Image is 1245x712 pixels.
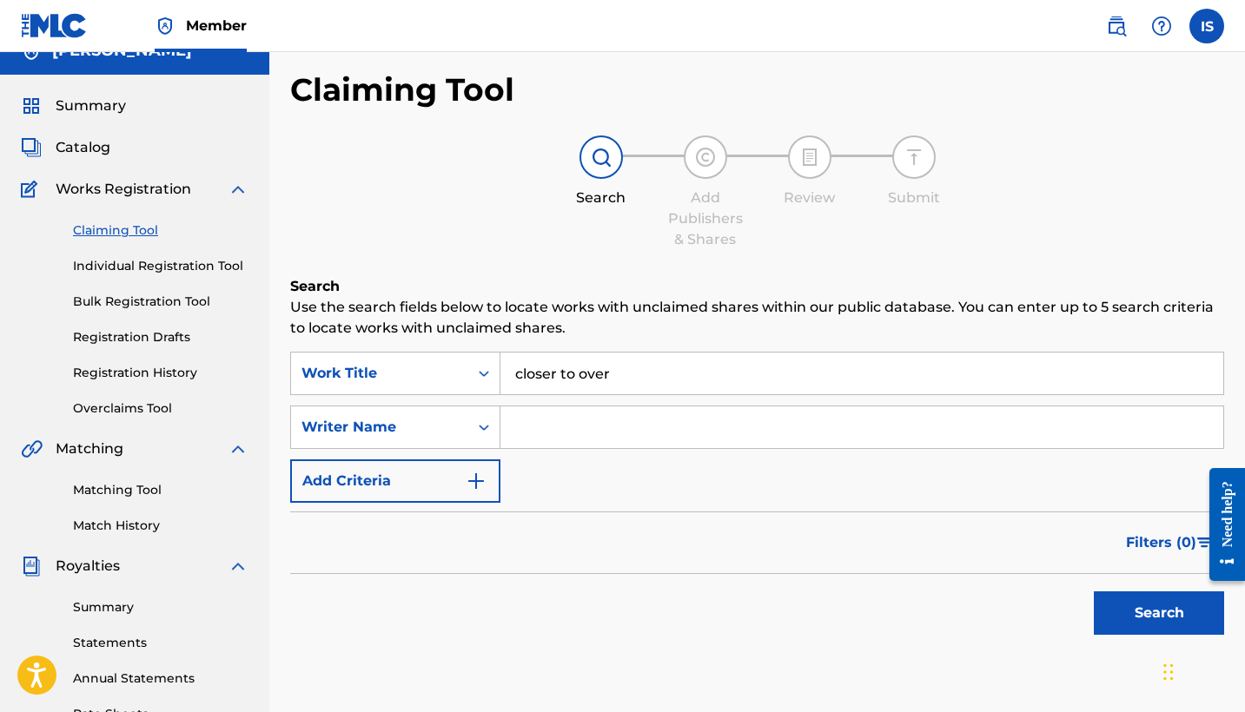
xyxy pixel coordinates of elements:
[56,137,110,158] span: Catalog
[21,438,43,459] img: Matching
[662,188,749,250] div: Add Publishers & Shares
[290,276,1224,297] h6: Search
[56,556,120,577] span: Royalties
[228,556,248,577] img: expand
[73,598,248,616] a: Summary
[695,147,716,168] img: step indicator icon for Add Publishers & Shares
[1151,16,1172,36] img: help
[21,13,88,38] img: MLC Logo
[56,179,191,200] span: Works Registration
[1144,9,1179,43] div: Help
[186,16,247,36] span: Member
[1099,9,1134,43] a: Public Search
[1126,532,1196,553] span: Filters ( 0 )
[591,147,612,168] img: step indicator icon for Search
[73,221,248,240] a: Claiming Tool
[73,517,248,535] a: Match History
[1196,451,1245,599] iframe: Resource Center
[73,364,248,382] a: Registration History
[228,179,248,200] img: expand
[21,556,42,577] img: Royalties
[290,352,1224,643] form: Search Form
[1163,646,1174,698] div: Drag
[56,96,126,116] span: Summary
[21,96,42,116] img: Summary
[290,459,500,503] button: Add Criteria
[871,188,957,208] div: Submit
[799,147,820,168] img: step indicator icon for Review
[73,257,248,275] a: Individual Registration Tool
[558,188,645,208] div: Search
[56,438,123,459] span: Matching
[21,137,42,158] img: Catalog
[1116,521,1224,564] button: Filters (0)
[290,70,514,109] h2: Claiming Tool
[228,438,248,459] img: expand
[301,417,458,438] div: Writer Name
[290,297,1224,339] p: Use the search fields below to locate works with unclaimed shares within our public database. You...
[301,363,458,384] div: Work Title
[73,293,248,311] a: Bulk Registration Tool
[21,179,43,200] img: Works Registration
[21,96,126,116] a: SummarySummary
[1106,16,1127,36] img: search
[1094,591,1224,635] button: Search
[466,471,487,491] img: 9d2ae6d4665cec9f34b9.svg
[73,399,248,418] a: Overclaims Tool
[1158,629,1245,712] iframe: Chat Widget
[73,328,248,346] a: Registration Drafts
[155,16,175,36] img: Top Rightsholder
[766,188,853,208] div: Review
[1189,9,1224,43] div: User Menu
[73,634,248,652] a: Statements
[904,147,924,168] img: step indicator icon for Submit
[73,669,248,688] a: Annual Statements
[21,137,110,158] a: CatalogCatalog
[73,481,248,499] a: Matching Tool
